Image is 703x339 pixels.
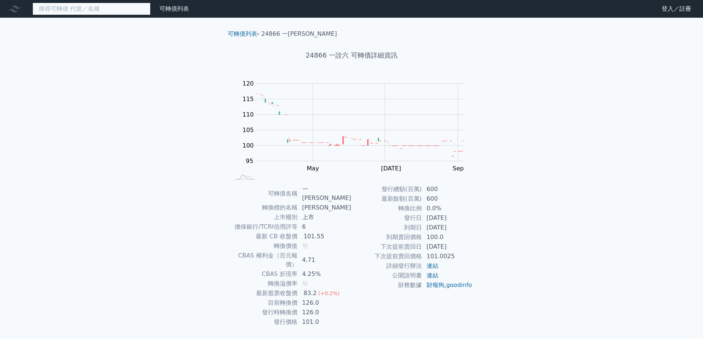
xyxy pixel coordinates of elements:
[302,280,308,287] span: 無
[422,223,473,232] td: [DATE]
[242,96,254,103] tspan: 115
[231,184,298,203] td: 可轉債名稱
[298,269,352,279] td: 4.25%
[242,111,254,118] tspan: 110
[228,30,257,37] a: 可轉債列表
[453,165,464,172] tspan: Sep
[159,5,189,12] a: 可轉債列表
[318,290,340,296] span: (+0.2%)
[352,204,422,213] td: 轉換比例
[446,281,472,288] a: goodinfo
[231,251,298,269] td: CBAS 權利金（百元報價）
[231,232,298,241] td: 最新 CB 收盤價
[242,142,254,149] tspan: 100
[352,184,422,194] td: 發行總額(百萬)
[352,232,422,242] td: 到期賣回價格
[422,204,473,213] td: 0.0%
[302,242,308,249] span: 無
[246,158,253,165] tspan: 95
[422,194,473,204] td: 600
[302,289,318,298] div: 83.2
[231,222,298,232] td: 擔保銀行/TCRI信用評等
[298,298,352,308] td: 126.0
[298,203,352,212] td: [PERSON_NAME]
[231,317,298,327] td: 發行價格
[302,232,326,241] div: 101.55
[228,30,259,38] li: ›
[231,308,298,317] td: 發行時轉換價
[231,279,298,288] td: 轉換溢價率
[298,222,352,232] td: 6
[352,271,422,280] td: 公開說明書
[231,212,298,222] td: 上市櫃別
[427,262,438,269] a: 連結
[307,165,319,172] tspan: May
[261,30,337,38] li: 24866 一[PERSON_NAME]
[298,212,352,222] td: 上市
[239,80,475,187] g: Chart
[242,127,254,134] tspan: 105
[231,288,298,298] td: 最新股票收盤價
[298,317,352,327] td: 101.0
[422,252,473,261] td: 101.0025
[352,223,422,232] td: 到期日
[656,3,697,15] a: 登入／註冊
[422,280,473,290] td: ,
[352,194,422,204] td: 最新餘額(百萬)
[352,242,422,252] td: 下次提前賣回日
[422,242,473,252] td: [DATE]
[427,281,444,288] a: 財報狗
[231,241,298,251] td: 轉換價值
[352,213,422,223] td: 發行日
[32,3,151,15] input: 搜尋可轉債 代號／名稱
[222,50,482,60] h1: 24866 一詮六 可轉債詳細資訊
[298,184,352,203] td: 一[PERSON_NAME]
[422,213,473,223] td: [DATE]
[242,80,254,87] tspan: 120
[298,251,352,269] td: 4.71
[352,252,422,261] td: 下次提前賣回價格
[352,280,422,290] td: 財務數據
[231,269,298,279] td: CBAS 折現率
[381,165,401,172] tspan: [DATE]
[352,261,422,271] td: 詳細發行辦法
[422,184,473,194] td: 600
[427,272,438,279] a: 連結
[231,203,298,212] td: 轉換標的名稱
[298,308,352,317] td: 126.0
[422,232,473,242] td: 100.0
[231,298,298,308] td: 目前轉換價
